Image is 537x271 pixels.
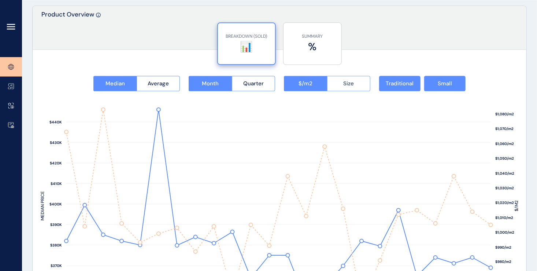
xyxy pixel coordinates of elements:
label: % [287,40,338,54]
text: $/M2 [514,200,519,211]
text: $1,060/m2 [495,141,514,146]
text: $1,070/m2 [495,126,514,131]
text: $1,050/m2 [495,156,514,161]
text: $1,030/m2 [495,186,514,190]
span: Median [105,80,125,87]
text: $980/m2 [495,260,511,264]
button: Average [137,76,180,91]
span: Quarter [243,80,264,87]
p: SUMMARY [287,33,338,40]
text: $1,000/m2 [495,230,514,235]
span: $/m2 [299,80,312,87]
button: Median [93,76,137,91]
span: Month [202,80,219,87]
button: Quarter [232,76,275,91]
button: Small [424,76,466,91]
text: $990/m2 [495,245,511,250]
text: $1,040/m2 [495,171,514,176]
p: BREAKDOWN (SOLD) [222,33,271,40]
span: Small [438,80,452,87]
button: Month [189,76,232,91]
button: Traditional [379,76,421,91]
text: $1,010/m2 [495,215,513,220]
span: Traditional [386,80,414,87]
span: Size [343,80,354,87]
label: 📊 [222,40,271,54]
button: Size [327,76,371,91]
span: Average [148,80,169,87]
p: Product Overview [41,10,94,49]
text: $1,020/m2 [495,200,514,205]
text: $1,080/m2 [495,112,514,116]
button: $/m2 [284,76,327,91]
